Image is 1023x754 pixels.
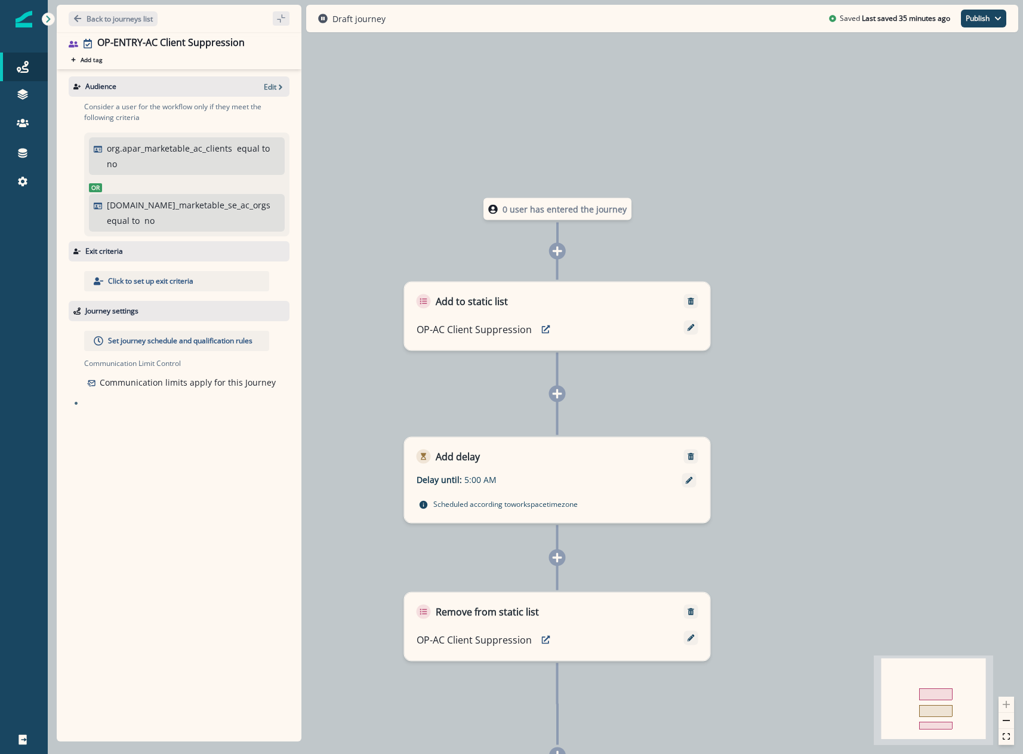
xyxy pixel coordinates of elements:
[999,729,1014,745] button: fit view
[862,13,950,24] p: Last saved 35 minutes ago
[89,183,102,192] span: Or
[682,297,701,306] button: Remove
[85,246,123,257] p: Exit criteria
[557,223,558,280] g: Edge from node-dl-count to 62c0bcc0-c9e8-4383-908c-26a8170866f8
[404,437,711,524] div: Add delayRemoveDelay until:5:00 AMScheduled according toworkspacetimezone
[682,453,701,461] button: Remove
[436,450,480,464] p: Add delay
[443,198,672,220] div: 0 user has entered the journey
[682,608,701,616] button: Remove
[85,81,116,92] p: Audience
[237,142,270,155] p: equal to
[332,13,386,25] p: Draft journey
[417,473,464,486] p: Delay until:
[557,663,558,745] g: Edge from 0e7f06e9-02c8-42fc-b317-a1fd8b92ce31 to node-add-under-573b82d3-c247-4c85-ab4d-5d96fa64...
[464,473,614,486] p: 5:00 AM
[84,358,289,369] p: Communication Limit Control
[404,282,711,351] div: Add to static listRemoveOP-AC Client Suppressionpreview
[69,11,158,26] button: Go back
[108,336,252,346] p: Set journey schedule and qualification rules
[840,13,860,24] p: Saved
[16,11,32,27] img: Inflection
[264,82,285,92] button: Edit
[537,321,556,338] button: preview
[264,82,276,92] p: Edit
[107,158,117,170] p: no
[107,199,270,211] p: [DOMAIN_NAME]_marketable_se_ac_orgs
[273,11,289,26] button: sidebar collapse toggle
[81,56,102,63] p: Add tag
[87,14,153,24] p: Back to journeys list
[436,294,508,309] p: Add to static list
[417,322,532,337] p: OP-AC Client Suppression
[107,214,140,227] p: equal to
[84,101,289,123] p: Consider a user for the workflow only if they meet the following criteria
[417,633,532,647] p: OP-AC Client Suppression
[85,306,138,316] p: Journey settings
[144,214,155,227] p: no
[69,55,104,64] button: Add tag
[503,203,627,216] p: 0 user has entered the journey
[436,605,539,619] p: Remove from static list
[97,37,245,50] div: OP-ENTRY-AC Client Suppression
[537,631,556,649] button: preview
[108,276,193,287] p: Click to set up exit criteria
[404,592,711,661] div: Remove from static listRemoveOP-AC Client Suppressionpreview
[961,10,1006,27] button: Publish
[999,713,1014,729] button: zoom out
[100,376,276,389] p: Communication limits apply for this Journey
[107,142,232,155] p: org.apar_marketable_ac_clients
[433,498,578,510] p: Scheduled according to workspace timezone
